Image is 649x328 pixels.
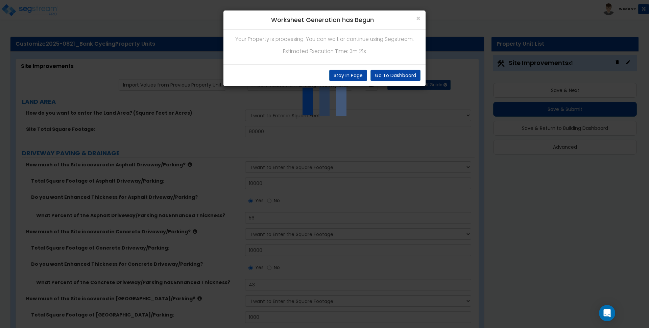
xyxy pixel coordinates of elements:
button: Close [416,15,420,22]
p: Estimated Execution Time: 3m 21s [229,47,420,56]
button: Go To Dashboard [370,70,420,81]
h4: Worksheet Generation has Begun [229,16,420,24]
p: Your Property is processing. You can wait or continue using Segstream. [229,35,420,44]
div: Open Intercom Messenger [599,305,615,321]
button: Stay In Page [329,70,367,81]
span: × [416,14,420,23]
